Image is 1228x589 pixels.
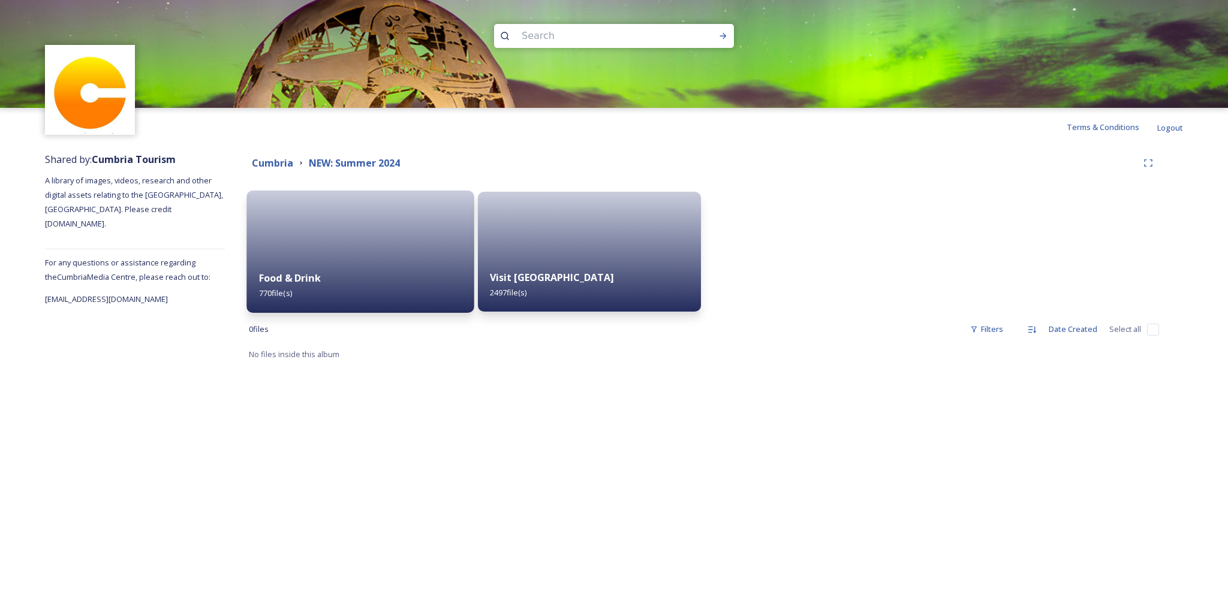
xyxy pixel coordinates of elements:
span: No files inside this album [249,349,339,360]
strong: Visit [GEOGRAPHIC_DATA] [490,271,614,284]
span: For any questions or assistance regarding the Cumbria Media Centre, please reach out to: [45,257,210,282]
span: 770 file(s) [259,288,292,298]
a: Terms & Conditions [1067,120,1157,134]
span: Shared by: [45,153,176,166]
strong: Cumbria Tourism [92,153,176,166]
span: A library of images, videos, research and other digital assets relating to the [GEOGRAPHIC_DATA],... [45,175,225,229]
span: Logout [1157,122,1183,133]
div: Date Created [1043,318,1103,341]
strong: Cumbria [252,156,293,170]
div: Filters [964,318,1009,341]
span: Select all [1109,324,1141,335]
span: 0 file s [249,324,269,335]
strong: NEW: Summer 2024 [309,156,400,170]
span: 2497 file(s) [490,287,526,298]
span: [EMAIL_ADDRESS][DOMAIN_NAME] [45,294,168,304]
strong: Food & Drink [259,271,321,285]
input: Search [516,23,680,49]
span: Terms & Conditions [1067,122,1139,132]
img: images.jpg [47,47,134,134]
